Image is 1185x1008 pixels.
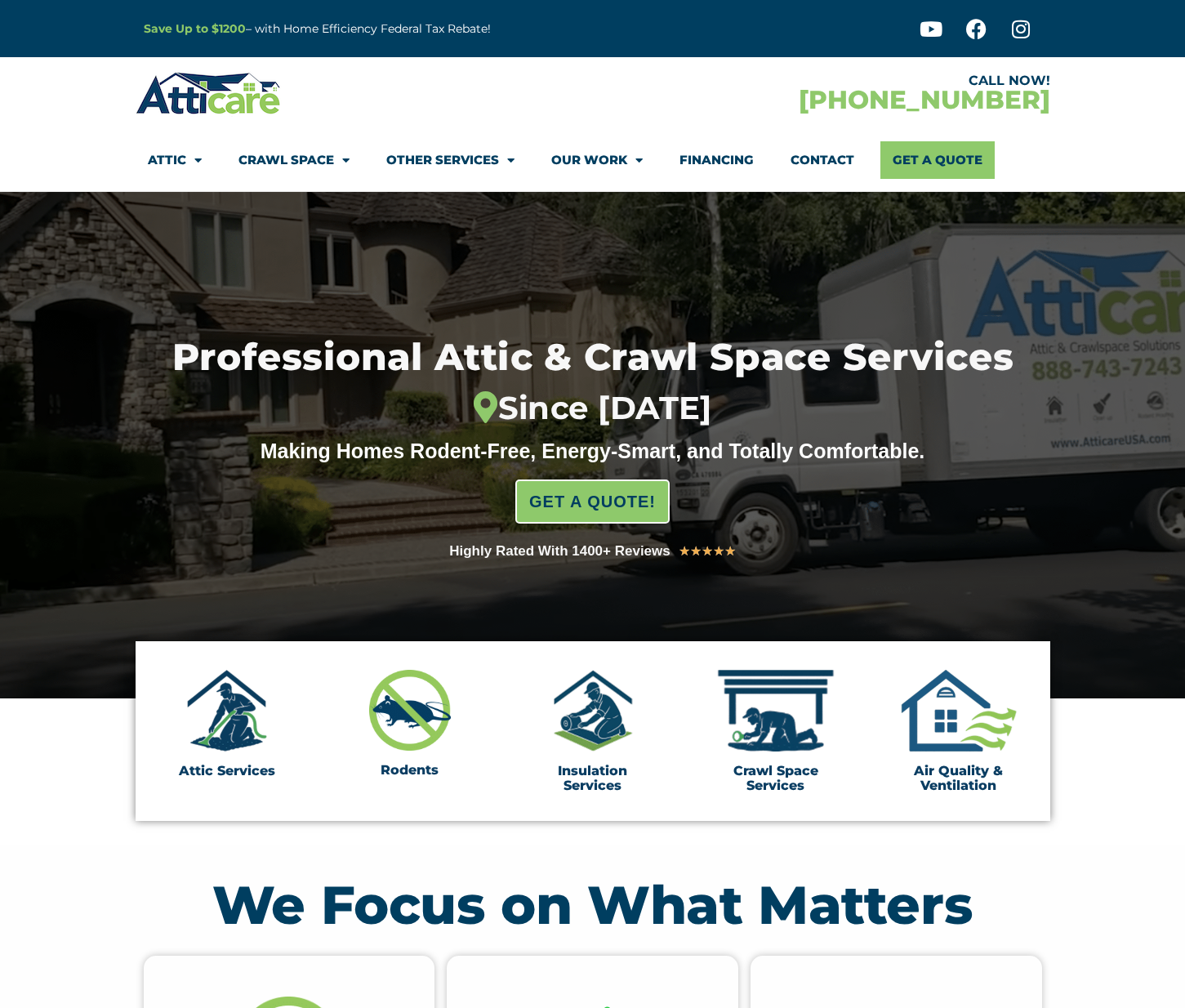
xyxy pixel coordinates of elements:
[791,141,854,179] a: Contact
[724,541,736,562] i: ★
[679,541,690,562] i: ★
[551,141,643,179] a: Our Work
[679,141,754,179] a: Financing
[386,141,515,179] a: Other Services
[381,762,439,778] a: Rodents
[144,878,1042,931] h2: We Focus on What Matters
[86,390,1100,427] div: Since [DATE]
[880,141,995,179] a: Get A Quote
[558,763,627,793] a: Insulation Services
[86,338,1100,427] h1: Professional Attic & Crawl Space Services
[148,141,1038,179] nav: Menu
[914,763,1003,793] a: Air Quality & Ventilation
[702,541,713,562] i: ★
[690,541,702,562] i: ★
[713,541,724,562] i: ★
[229,439,956,463] div: Making Homes Rodent-Free, Energy-Smart, and Totally Comfortable.
[593,74,1050,87] div: CALL NOW!
[515,479,670,524] a: GET A QUOTE!
[144,20,673,38] p: – with Home Efficiency Federal Tax Rebate!
[179,763,275,778] a: Attic Services
[144,21,246,36] a: Save Up to $1200
[679,541,736,562] div: 5/5
[148,141,202,179] a: Attic
[733,763,818,793] a: Crawl Space Services
[529,485,656,518] span: GET A QUOTE!
[238,141,350,179] a: Crawl Space
[449,540,670,563] div: Highly Rated With 1400+ Reviews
